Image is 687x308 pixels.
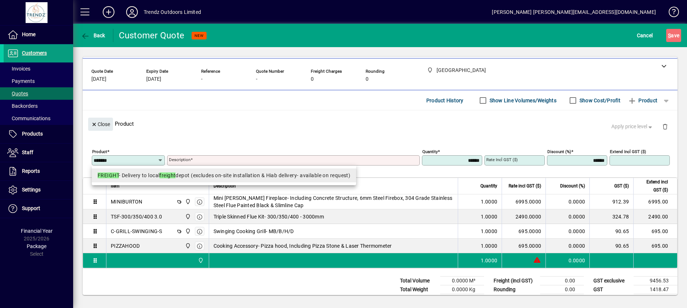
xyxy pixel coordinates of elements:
[492,6,656,18] div: [PERSON_NAME] [PERSON_NAME][EMAIL_ADDRESS][DOMAIN_NAME]
[490,285,540,294] td: Rounding
[256,76,257,82] span: -
[590,277,634,285] td: GST exclusive
[73,29,113,42] app-page-header-button: Back
[486,157,518,162] mat-label: Rate incl GST ($)
[4,112,73,125] a: Communications
[146,76,161,82] span: [DATE]
[4,125,73,143] a: Products
[634,285,677,294] td: 1418.47
[83,110,677,137] div: Product
[91,118,110,130] span: Close
[91,76,106,82] span: [DATE]
[7,115,50,121] span: Communications
[214,194,454,209] span: Mini [PERSON_NAME] Fireplace- Including Concrete Structure, 6mm Steel Firebox, 304 Grade Stainles...
[196,256,204,265] span: New Plymouth
[366,76,369,82] span: 0
[608,120,657,133] button: Apply price level
[633,224,677,239] td: 695.00
[506,228,541,235] div: 695.0000
[86,121,115,127] app-page-header-button: Close
[111,198,143,205] div: MINIBURTON
[547,149,571,154] mat-label: Discount (%)
[578,97,620,104] label: Show Cost/Profit
[201,76,203,82] span: -
[663,1,678,25] a: Knowledge Base
[546,224,589,239] td: 0.0000
[481,213,498,220] span: 1.0000
[589,239,633,253] td: 90.65
[22,168,40,174] span: Reports
[4,87,73,100] a: Quotes
[590,285,634,294] td: GST
[634,277,677,285] td: 9456.53
[546,253,589,268] td: 0.0000
[119,30,185,41] div: Customer Quote
[7,91,28,96] span: Quotes
[440,277,484,285] td: 0.0000 M³
[488,97,556,104] label: Show Line Volumes/Weights
[638,178,668,194] span: Extend incl GST ($)
[540,285,584,294] td: 0.00
[22,205,40,211] span: Support
[668,33,671,38] span: S
[540,277,584,285] td: 0.00
[634,294,677,303] td: 10875.00
[4,62,73,75] a: Invoices
[214,228,294,235] span: Swinging Cooking Grill- MB/B/H/D
[633,194,677,209] td: 6995.00
[546,209,589,224] td: 0.0000
[88,118,113,131] button: Close
[426,95,464,106] span: Product History
[22,50,47,56] span: Customers
[22,131,43,137] span: Products
[195,33,204,38] span: NEW
[546,194,589,209] td: 0.0000
[668,30,679,41] span: ave
[120,5,144,19] button: Profile
[4,144,73,162] a: Staff
[4,162,73,180] a: Reports
[98,172,350,179] div: - Delivery to local depot (excludes on-site installation & Hiab delivery- available on request)
[666,29,681,42] button: Save
[481,242,498,250] span: 1.0000
[635,29,655,42] button: Cancel
[79,29,107,42] button: Back
[183,213,192,221] span: New Plymouth
[440,285,484,294] td: 0.0000 Kg
[311,76,314,82] span: 0
[4,26,73,44] a: Home
[183,198,192,206] span: New Plymouth
[589,224,633,239] td: 90.65
[98,172,119,178] em: FREIGHT
[560,182,585,190] span: Discount (%)
[183,227,192,235] span: New Plymouth
[7,78,35,84] span: Payments
[92,168,356,182] mat-option: FREIGHT - Delivery to local freight depot (excludes on-site installation & Hiab delivery- availab...
[611,123,654,130] span: Apply price level
[396,285,440,294] td: Total Weight
[27,243,46,249] span: Package
[637,30,653,41] span: Cancel
[22,31,35,37] span: Home
[656,118,674,135] button: Delete
[481,257,498,264] span: 1.0000
[490,277,540,285] td: Freight (incl GST)
[81,33,105,38] span: Back
[22,187,41,193] span: Settings
[633,239,677,253] td: 695.00
[7,66,30,72] span: Invoices
[159,172,175,178] em: freight
[4,75,73,87] a: Payments
[506,198,541,205] div: 6995.0000
[92,149,107,154] mat-label: Product
[111,242,140,250] div: PIZZAHOOD
[183,242,192,250] span: New Plymouth
[4,100,73,112] a: Backorders
[21,228,53,234] span: Financial Year
[614,182,629,190] span: GST ($)
[422,149,438,154] mat-label: Quantity
[4,199,73,218] a: Support
[22,149,33,155] span: Staff
[396,277,440,285] td: Total Volume
[7,103,38,109] span: Backorders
